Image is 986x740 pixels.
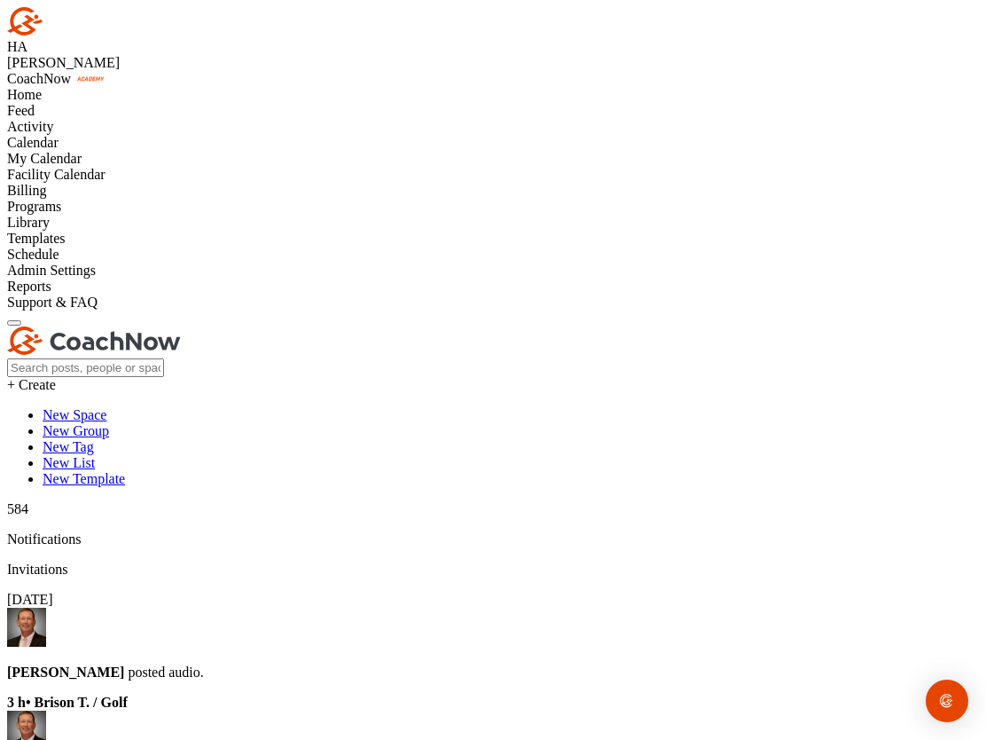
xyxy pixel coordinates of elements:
a: New Group [43,423,109,438]
div: Feed [7,103,979,119]
div: Calendar [7,135,979,151]
img: CoachNow acadmey [74,75,106,83]
div: My Calendar [7,151,979,167]
div: Programs [7,199,979,215]
div: Facility Calendar [7,167,979,183]
img: CoachNow [7,7,181,35]
p: Invitations [7,562,979,578]
span: posted audio . [7,665,204,680]
label: [DATE] [7,592,53,607]
p: 584 [7,501,979,517]
div: Support & FAQ [7,295,979,311]
div: HA [7,39,979,55]
a: New Tag [43,439,94,454]
div: Admin Settings [7,263,979,279]
img: user avatar [7,608,46,647]
div: Billing [7,183,979,199]
div: Activity [7,119,979,135]
input: Search posts, people or spaces... [7,358,164,377]
div: Home [7,87,979,103]
p: Notifications [7,531,979,547]
div: Library [7,215,979,231]
b: 3 h • Brison T. / Golf [7,695,128,710]
a: New List [43,455,95,470]
div: + Create [7,377,979,393]
div: Templates [7,231,979,247]
a: New Template [43,471,125,486]
div: Schedule [7,247,979,263]
a: New Space [43,407,106,422]
div: [PERSON_NAME] [7,55,979,71]
div: Reports [7,279,979,295]
div: Open Intercom Messenger [926,680,968,722]
b: [PERSON_NAME] [7,665,124,680]
img: CoachNow [7,327,181,355]
div: CoachNow [7,71,979,87]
